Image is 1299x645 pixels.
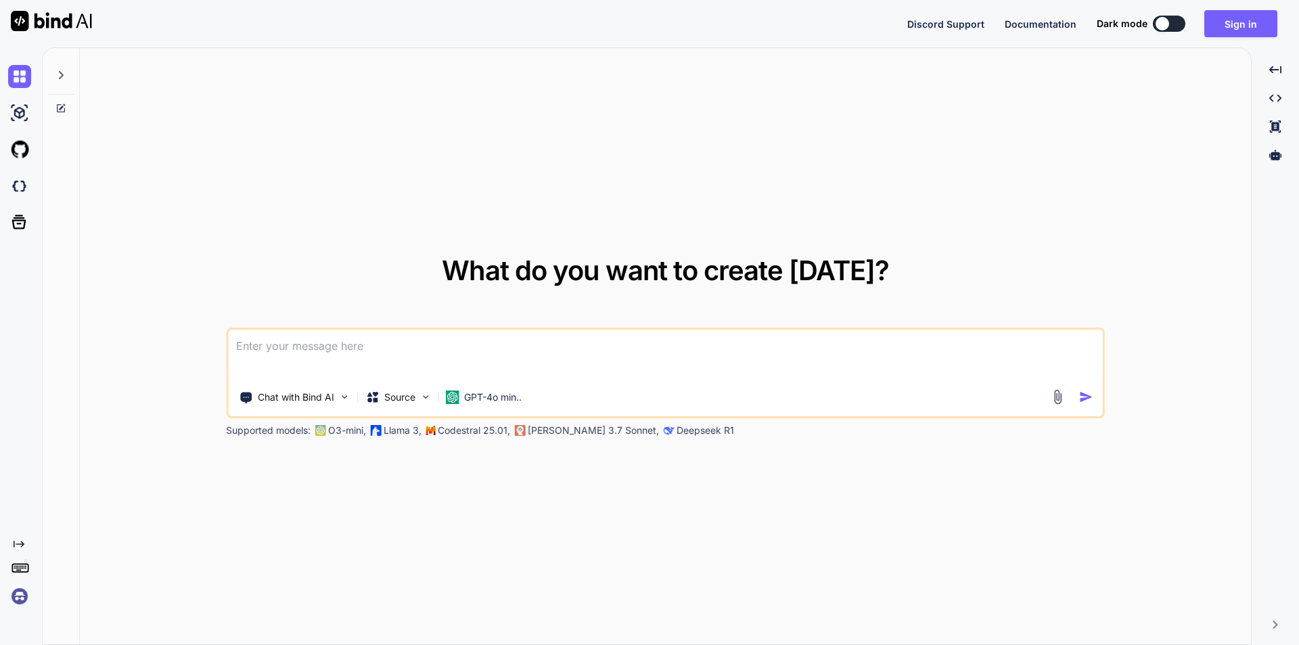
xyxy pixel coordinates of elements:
[1005,18,1076,30] span: Documentation
[258,391,334,404] p: Chat with Bind AI
[315,425,325,436] img: GPT-4
[328,424,366,437] p: O3-mini,
[514,425,525,436] img: claude
[384,391,415,404] p: Source
[907,17,984,31] button: Discord Support
[677,424,734,437] p: Deepseek R1
[8,65,31,88] img: chat
[8,175,31,198] img: darkCloudIdeIcon
[426,426,435,435] img: Mistral-AI
[338,391,350,403] img: Pick Tools
[370,425,381,436] img: Llama2
[384,424,421,437] p: Llama 3,
[663,425,674,436] img: claude
[8,585,31,608] img: signin
[438,424,510,437] p: Codestral 25.01,
[464,391,522,404] p: GPT-4o min..
[1204,10,1277,37] button: Sign in
[1050,389,1066,405] img: attachment
[11,11,92,31] img: Bind AI
[442,254,889,287] span: What do you want to create [DATE]?
[445,391,459,404] img: GPT-4o mini
[1005,17,1076,31] button: Documentation
[528,424,659,437] p: [PERSON_NAME] 3.7 Sonnet,
[1097,17,1147,30] span: Dark mode
[419,391,431,403] img: Pick Models
[8,138,31,161] img: githubLight
[8,102,31,125] img: ai-studio
[1079,390,1093,404] img: icon
[226,424,311,437] p: Supported models:
[907,18,984,30] span: Discord Support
